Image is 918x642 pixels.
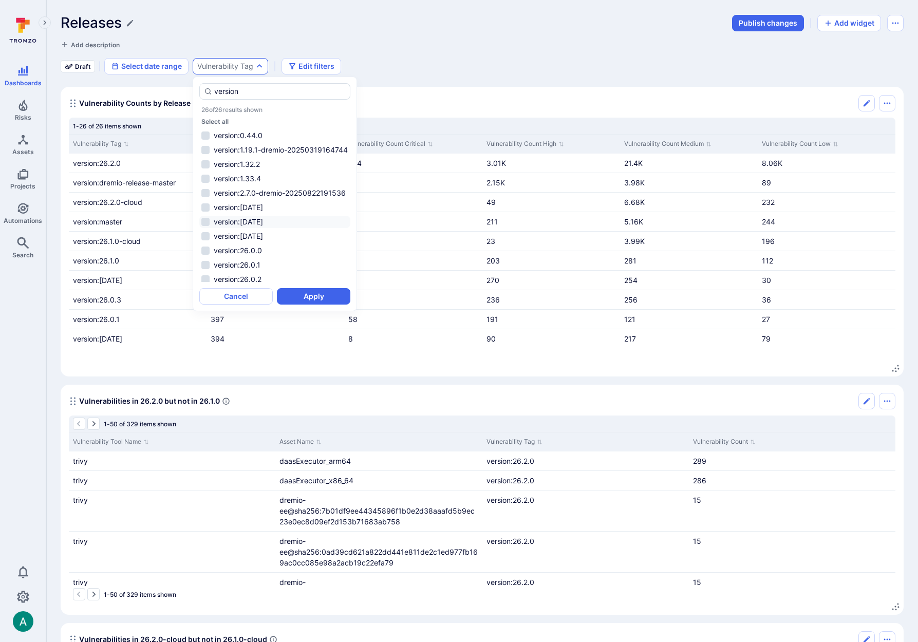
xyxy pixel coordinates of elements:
[69,173,207,192] div: Cell for Vulnerability Tag
[758,173,895,192] div: Cell for Vulnerability Count Low
[73,139,129,149] button: Sort by Vulnerability Tag
[199,173,350,185] li: version:1.33.4
[73,537,88,545] span: trivy
[624,334,636,343] a: 217
[858,95,875,111] button: Edit
[624,217,643,226] a: 5.16K
[199,244,350,257] li: version:26.0.0
[199,288,273,305] button: Cancel
[689,451,895,470] div: Cell for Vulnerability Count
[73,295,121,304] span: version:26.0.3
[762,256,773,265] a: 112
[762,237,775,246] a: 196
[486,476,534,485] span: version:26.2.0
[197,62,253,70] button: Vulnerability Tag
[73,237,141,246] span: version:26.1.0-cloud
[69,573,275,613] div: Cell for Vulnerability Tool Name
[482,310,620,329] div: Cell for Vulnerability Count High
[73,334,122,343] span: version:[DATE]
[693,457,706,465] a: 289
[482,573,689,613] div: Cell for Vulnerability Tag
[624,315,635,324] a: 121
[279,457,351,465] a: daasExecutor_arm64
[762,334,771,343] a: 79
[762,198,775,206] a: 232
[199,144,350,156] li: version:1.19.1-dremio-20250319164744
[344,271,482,290] div: Cell for Vulnerability Count Critical
[689,490,895,531] div: Cell for Vulnerability Count
[486,295,500,304] a: 236
[69,232,207,251] div: Cell for Vulnerability Tag
[69,193,207,212] div: Cell for Vulnerability Tag
[486,578,534,587] span: version:26.2.0
[73,178,176,187] span: version:dremio-release-master
[73,159,121,167] span: version:26.2.0
[482,490,689,531] div: Cell for Vulnerability Tag
[348,139,433,149] button: Sort by Vulnerability Count Critical
[620,251,758,270] div: Cell for Vulnerability Count Medium
[79,396,220,406] span: Vulnerabilities in 26.2.0 but not in 26.1.0
[41,18,48,27] i: Expand navigation menu
[624,237,645,246] a: 3.99K
[277,288,350,305] button: Apply
[73,276,122,285] span: version:[DATE]
[199,273,350,286] li: version:26.0.2
[879,393,895,409] button: Options menu
[199,187,350,199] li: version:2.7.0-dremio-20250822191536
[73,256,119,265] span: version:26.1.0
[620,290,758,309] div: Cell for Vulnerability Count Medium
[69,329,207,348] div: Cell for Vulnerability Tag
[762,178,771,187] a: 89
[482,232,620,251] div: Cell for Vulnerability Count High
[275,451,482,470] div: Cell for Asset Name
[344,310,482,329] div: Cell for Vulnerability Count Critical
[486,217,498,226] a: 211
[624,295,638,304] a: 256
[211,334,224,343] a: 394
[482,173,620,192] div: Cell for Vulnerability Count High
[689,471,895,490] div: Cell for Vulnerability Count
[71,41,120,49] span: Add description
[275,573,482,613] div: Cell for Asset Name
[693,496,701,504] a: 15
[482,154,620,173] div: Cell for Vulnerability Count High
[275,471,482,490] div: Cell for Asset Name
[620,212,758,231] div: Cell for Vulnerability Count Medium
[689,532,895,572] div: Cell for Vulnerability Count
[693,578,701,587] a: 15
[486,237,495,246] a: 23
[758,329,895,348] div: Cell for Vulnerability Count Low
[4,217,42,224] span: Automations
[486,198,496,206] a: 49
[486,537,534,545] span: version:26.2.0
[486,276,499,285] a: 270
[87,588,100,600] button: Go to the next page
[73,217,122,226] span: version:master
[486,256,500,265] a: 203
[758,212,895,231] div: Cell for Vulnerability Count Low
[762,139,838,149] button: Sort by Vulnerability Count Low
[201,118,229,125] button: Select all
[199,259,350,271] li: version:26.0.1
[817,15,881,31] button: Add widget
[344,173,482,192] div: Cell for Vulnerability Count Critical
[73,315,120,324] span: version:26.0.1
[762,295,771,304] a: 36
[199,129,350,142] li: version:0.44.0
[624,198,645,206] a: 6.68K
[275,532,482,572] div: Cell for Asset Name
[693,476,706,485] a: 286
[486,139,564,149] button: Sort by Vulnerability Count High
[620,154,758,173] div: Cell for Vulnerability Count Medium
[39,16,51,29] button: Expand navigation menu
[620,193,758,212] div: Cell for Vulnerability Count Medium
[689,573,895,613] div: Cell for Vulnerability Count
[199,83,350,305] div: autocomplete options
[73,496,88,504] span: trivy
[279,437,322,447] button: Sort by Asset Name
[5,79,42,87] span: Dashboards
[620,173,758,192] div: Cell for Vulnerability Count Medium
[624,159,643,167] a: 21.4K
[482,329,620,348] div: Cell for Vulnerability Count High
[758,310,895,329] div: Cell for Vulnerability Count Low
